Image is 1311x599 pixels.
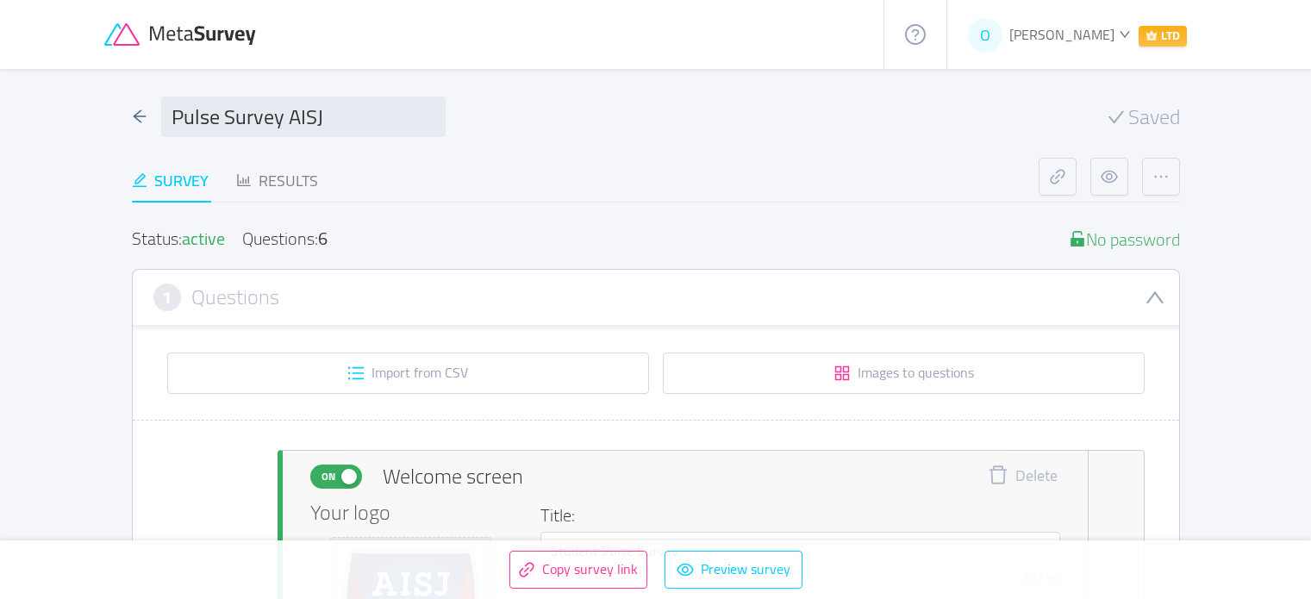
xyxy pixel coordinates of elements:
span: LTD [1139,26,1187,47]
i: icon: down [1119,28,1130,40]
i: icon: question-circle [905,24,926,45]
div: icon: arrow-left [132,105,147,128]
i: icon: bar-chart [236,172,252,188]
span: O [980,18,990,53]
div: Questions: [242,230,328,248]
div: Results [236,169,318,192]
input: Welcome [540,532,1060,570]
button: icon: link [1039,158,1077,196]
i: icon: edit [132,172,147,188]
div: Survey [132,169,209,192]
button: icon: appstoreImages to questions [663,353,1145,394]
i: icon: arrow-left [132,109,147,124]
i: icon: unlock [1069,230,1086,247]
span: active [182,222,225,254]
span: 1 [162,288,172,307]
span: Saved [1128,107,1180,128]
i: icon: check [1108,109,1125,126]
i: icon: crown [1146,29,1158,41]
button: icon: unordered-listImport from CSV [167,353,649,394]
span: Your logo [310,502,390,523]
div: 6 [318,222,328,254]
button: icon: linkCopy survey link [509,551,647,589]
div: Status: [132,230,225,248]
button: icon: eye [1090,158,1128,196]
span: Welcome screen [383,461,523,492]
input: Survey name [161,97,446,137]
h4: Title: [540,502,1050,528]
h3: Questions [191,288,279,307]
span: On [316,465,340,488]
button: icon: eyePreview survey [665,551,802,589]
div: No password [1069,230,1180,248]
button: icon: deleteDelete [975,465,1071,489]
button: icon: ellipsis [1142,158,1180,196]
i: icon: down [1145,287,1165,308]
span: [PERSON_NAME] [1009,22,1114,47]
